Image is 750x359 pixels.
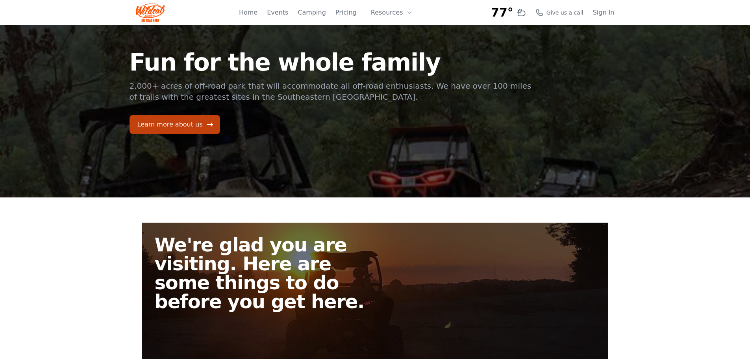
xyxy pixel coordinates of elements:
span: Give us a call [546,9,583,17]
h2: We're glad you are visiting. Here are some things to do before you get here. [155,235,381,311]
a: Events [267,8,288,17]
h1: Fun for the whole family [130,50,533,74]
a: Sign In [593,8,615,17]
a: Camping [298,8,326,17]
a: Pricing [335,8,357,17]
p: 2,000+ acres of off-road park that will accommodate all off-road enthusiasts. We have over 100 mi... [130,80,533,102]
a: Home [239,8,257,17]
img: Wildcat Logo [136,3,165,22]
a: Give us a call [535,9,583,17]
button: Resources [366,5,417,20]
a: Learn more about us [130,115,220,134]
span: 77° [491,6,513,20]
